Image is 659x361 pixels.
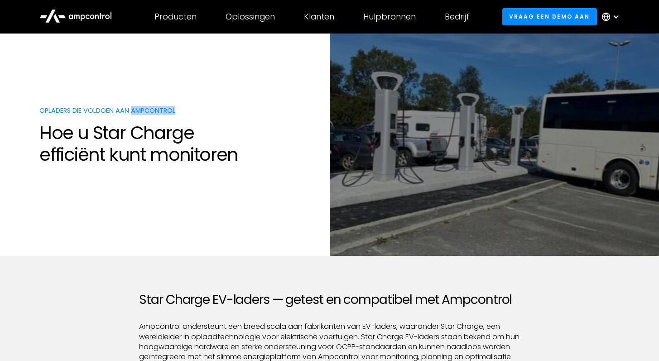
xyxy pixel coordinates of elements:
[154,12,197,22] div: Producten
[226,12,275,22] div: Oplossingen
[304,12,334,22] div: Klanten
[445,12,469,22] div: Bedrijf
[139,292,520,308] h2: Star Charge EV-laders — getest en compatibel met Ampcontrol
[363,12,416,22] div: Hulpbronnen
[39,106,320,115] p: Opladers die voldoen aan Ampcontrol
[502,8,597,25] a: Vraag een demo aan
[39,122,320,165] h1: Hoe u Star Charge efficiënt kunt monitoren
